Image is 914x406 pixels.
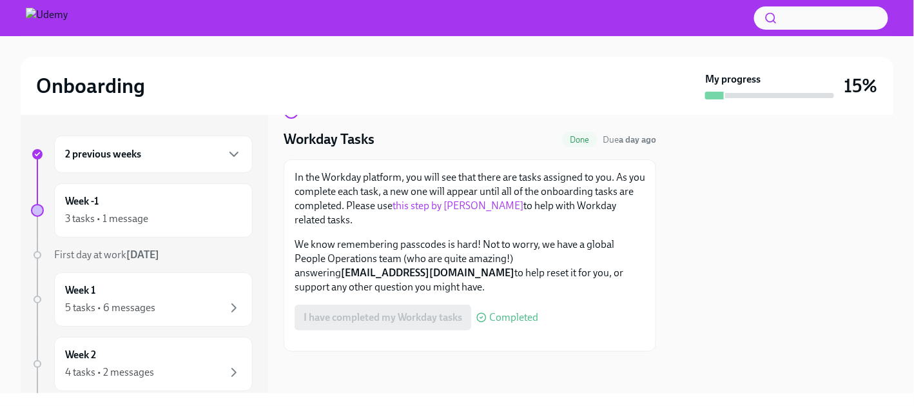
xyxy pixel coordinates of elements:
[65,212,148,226] div: 3 tasks • 1 message
[619,134,656,145] strong: a day ago
[54,249,159,261] span: First day at work
[65,365,154,380] div: 4 tasks • 2 messages
[31,272,253,327] a: Week 15 tasks • 6 messages
[844,74,878,97] h3: 15%
[36,73,145,99] h2: Onboarding
[65,283,95,298] h6: Week 1
[65,301,155,315] div: 5 tasks • 6 messages
[126,249,159,261] strong: [DATE]
[705,72,761,86] strong: My progress
[341,267,514,279] strong: [EMAIL_ADDRESS][DOMAIN_NAME]
[393,199,523,212] a: this step by [PERSON_NAME]
[295,170,645,227] p: In the Workday platform, you will see that there are tasks assigned to you. As you complete each ...
[562,135,598,145] span: Done
[26,8,68,28] img: Udemy
[65,194,99,208] h6: Week -1
[65,147,141,161] h6: 2 previous weeks
[489,312,538,323] span: Completed
[603,134,656,146] span: August 18th, 2025 11:00
[31,183,253,238] a: Week -13 tasks • 1 message
[31,337,253,391] a: Week 24 tasks • 2 messages
[31,248,253,262] a: First day at work[DATE]
[65,348,96,362] h6: Week 2
[284,130,374,149] h4: Workday Tasks
[295,238,645,294] p: We know remembering passcodes is hard! Not to worry, we have a global People Operations team (who...
[54,136,253,173] div: 2 previous weeks
[603,134,656,145] span: Due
